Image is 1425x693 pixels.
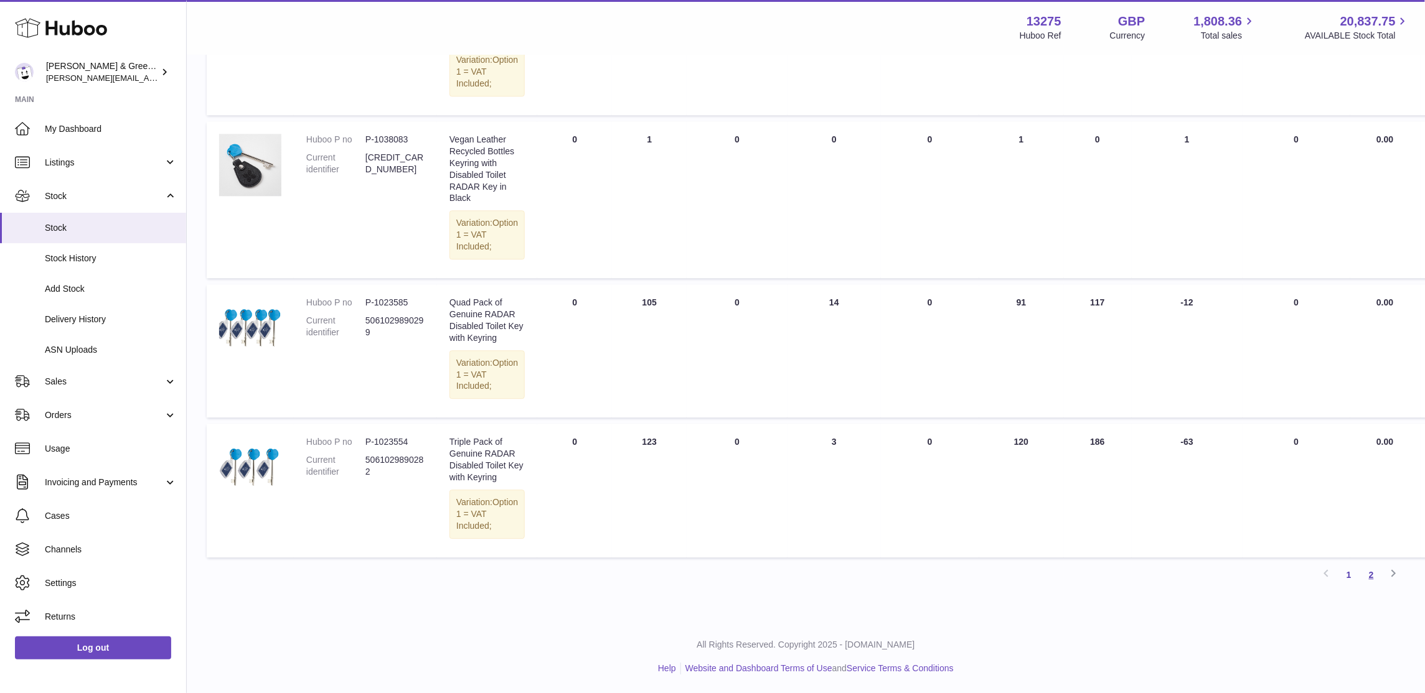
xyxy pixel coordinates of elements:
[449,350,525,399] div: Variation:
[928,297,933,307] span: 0
[928,437,933,447] span: 0
[1132,121,1243,278] td: 1
[788,121,881,278] td: 0
[456,497,518,531] span: Option 1 = VAT Included;
[45,611,177,623] span: Returns
[788,284,881,417] td: 14
[979,284,1064,417] td: 91
[449,436,525,483] div: Triple Pack of Genuine RADAR Disabled Toilet Key with Keyring
[1132,284,1243,417] td: -12
[306,454,365,478] dt: Current identifier
[45,409,164,421] span: Orders
[456,55,518,88] span: Option 1 = VAT Included;
[612,284,687,417] td: 105
[45,376,164,388] span: Sales
[1376,297,1393,307] span: 0.00
[456,218,518,251] span: Option 1 = VAT Included;
[45,477,164,488] span: Invoicing and Payments
[46,73,250,83] span: [PERSON_NAME][EMAIL_ADDRESS][DOMAIN_NAME]
[687,284,788,417] td: 0
[1064,121,1132,278] td: 0
[687,424,788,557] td: 0
[1360,564,1383,586] a: 2
[1132,424,1243,557] td: -63
[306,134,365,146] dt: Huboo P no
[45,253,177,264] span: Stock History
[1243,424,1350,557] td: 0
[306,152,365,175] dt: Current identifier
[306,436,365,448] dt: Huboo P no
[1064,424,1132,557] td: 186
[45,222,177,234] span: Stock
[219,297,281,359] img: product image
[449,297,525,344] div: Quad Pack of Genuine RADAR Disabled Toilet Key with Keyring
[197,639,1415,651] p: All Rights Reserved. Copyright 2025 - [DOMAIN_NAME]
[1243,284,1350,417] td: 0
[219,134,281,196] img: product image
[365,297,425,309] dd: P-1023585
[1020,30,1061,42] div: Huboo Ref
[847,663,954,673] a: Service Terms & Conditions
[1340,13,1396,30] span: 20,837.75
[449,210,525,259] div: Variation:
[365,152,425,175] dd: [CREDIT_CARD_NUMBER]
[537,284,612,417] td: 0
[219,436,281,498] img: product image
[45,123,177,135] span: My Dashboard
[15,636,171,659] a: Log out
[979,424,1064,557] td: 120
[681,663,954,674] li: and
[15,63,34,81] img: ellen@bluebadgecompany.co.uk
[45,283,177,295] span: Add Stock
[45,157,164,169] span: Listings
[365,134,425,146] dd: P-1038083
[46,60,158,84] div: [PERSON_NAME] & Green Ltd
[45,443,177,455] span: Usage
[1110,30,1145,42] div: Currency
[928,134,933,144] span: 0
[45,190,164,202] span: Stock
[45,544,177,556] span: Channels
[45,577,177,589] span: Settings
[1027,13,1061,30] strong: 13275
[1201,30,1256,42] span: Total sales
[537,424,612,557] td: 0
[456,358,518,391] span: Option 1 = VAT Included;
[306,315,365,338] dt: Current identifier
[1376,437,1393,447] span: 0.00
[612,424,687,557] td: 123
[449,490,525,539] div: Variation:
[1376,134,1393,144] span: 0.00
[1194,13,1243,30] span: 1,808.36
[365,315,425,338] dd: 5061029890299
[365,454,425,478] dd: 5061029890282
[1194,13,1257,42] a: 1,808.36 Total sales
[1305,30,1410,42] span: AVAILABLE Stock Total
[658,663,676,673] a: Help
[365,436,425,448] dd: P-1023554
[979,121,1064,278] td: 1
[45,510,177,522] span: Cases
[306,297,365,309] dt: Huboo P no
[1338,564,1360,586] a: 1
[449,134,525,204] div: Vegan Leather Recycled Bottles Keyring with Disabled Toilet RADAR Key in Black
[1305,13,1410,42] a: 20,837.75 AVAILABLE Stock Total
[1118,13,1145,30] strong: GBP
[687,121,788,278] td: 0
[45,344,177,356] span: ASN Uploads
[45,314,177,325] span: Delivery History
[612,121,687,278] td: 1
[1243,121,1350,278] td: 0
[537,121,612,278] td: 0
[788,424,881,557] td: 3
[1064,284,1132,417] td: 117
[449,47,525,96] div: Variation:
[685,663,832,673] a: Website and Dashboard Terms of Use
